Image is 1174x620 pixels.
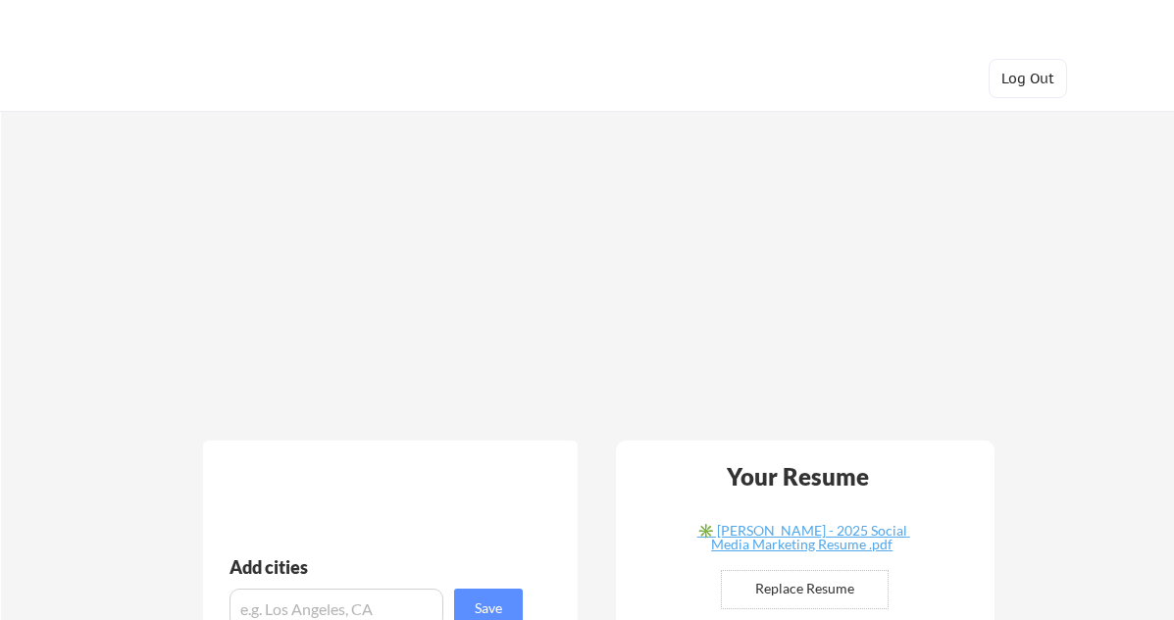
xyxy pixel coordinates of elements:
[701,465,895,489] div: Your Resume
[230,558,528,576] div: Add cities
[686,524,919,551] div: ✳️ [PERSON_NAME] - 2025 Social Media Marketing Resume .pdf
[989,59,1067,98] button: Log Out
[686,524,919,554] a: ✳️ [PERSON_NAME] - 2025 Social Media Marketing Resume .pdf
